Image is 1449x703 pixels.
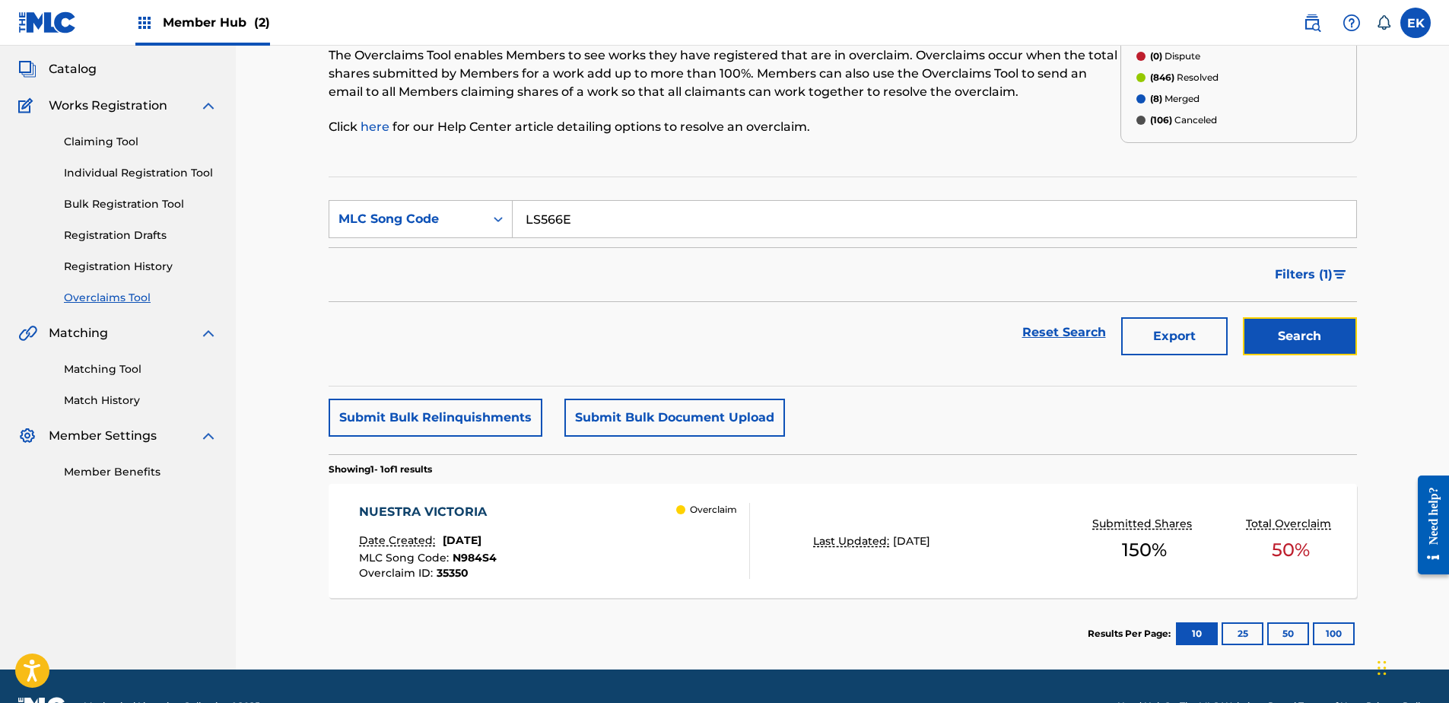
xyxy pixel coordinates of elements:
img: expand [199,324,218,342]
span: (106) [1150,114,1172,126]
button: 100 [1313,622,1355,645]
p: Dispute [1150,49,1200,63]
span: Filters ( 1 ) [1275,266,1333,284]
span: 35350 [437,566,469,580]
span: (0) [1150,50,1162,62]
iframe: Resource Center [1406,464,1449,587]
img: help [1343,14,1361,32]
a: CatalogCatalog [18,60,97,78]
p: Overclaim [690,503,737,517]
img: Top Rightsholders [135,14,154,32]
img: Matching [18,324,37,342]
a: here [361,119,392,134]
img: MLC Logo [18,11,77,33]
span: (846) [1150,72,1174,83]
button: Search [1243,317,1357,355]
a: Matching Tool [64,361,218,377]
span: N984S4 [453,551,497,565]
button: 10 [1176,622,1218,645]
p: Total Overclaim [1246,516,1335,532]
a: Member Benefits [64,464,218,480]
div: User Menu [1400,8,1431,38]
span: (8) [1150,93,1162,104]
a: Individual Registration Tool [64,165,218,181]
a: Public Search [1297,8,1327,38]
button: Filters (1) [1266,256,1357,294]
button: Export [1121,317,1228,355]
p: The Overclaims Tool enables Members to see works they have registered that are in overclaim. Over... [329,46,1120,101]
form: Search Form [329,200,1357,363]
span: MLC Song Code : [359,551,453,565]
button: Submit Bulk Document Upload [564,399,785,437]
img: filter [1333,270,1346,279]
span: Member Hub [163,14,270,31]
span: Works Registration [49,97,167,115]
img: Catalog [18,60,37,78]
span: Catalog [49,60,97,78]
p: Merged [1150,92,1200,106]
div: NUESTRA VICTORIA [359,503,497,521]
div: Notifications [1376,15,1391,30]
img: expand [199,427,218,445]
span: Member Settings [49,427,157,445]
p: Click for our Help Center article detailing options to resolve an overclaim. [329,118,1120,136]
a: Bulk Registration Tool [64,196,218,212]
p: Resolved [1150,71,1219,84]
span: Overclaim ID : [359,566,437,580]
a: Claiming Tool [64,134,218,150]
a: Registration Drafts [64,227,218,243]
span: 50 % [1272,536,1310,564]
a: Registration History [64,259,218,275]
span: [DATE] [443,533,481,547]
p: Date Created: [359,533,439,549]
p: Results Per Page: [1088,627,1174,641]
p: Canceled [1150,113,1217,127]
div: Help [1336,8,1367,38]
a: Reset Search [1015,316,1114,349]
span: (2) [254,15,270,30]
p: Showing 1 - 1 of 1 results [329,463,432,476]
p: Last Updated: [813,533,893,549]
div: MLC Song Code [338,210,475,228]
iframe: Chat Widget [1373,630,1449,703]
p: Submitted Shares [1092,516,1196,532]
div: Drag [1378,645,1387,691]
img: Member Settings [18,427,37,445]
span: Matching [49,324,108,342]
span: 150 % [1122,536,1167,564]
a: NUESTRA VICTORIADate Created:[DATE]MLC Song Code:N984S4Overclaim ID:35350 OverclaimLast Updated:[... [329,484,1357,598]
button: 25 [1222,622,1263,645]
a: Match History [64,393,218,409]
img: search [1303,14,1321,32]
button: Submit Bulk Relinquishments [329,399,542,437]
button: 50 [1267,622,1309,645]
img: Works Registration [18,97,38,115]
img: expand [199,97,218,115]
span: [DATE] [893,534,930,548]
a: Overclaims Tool [64,290,218,306]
